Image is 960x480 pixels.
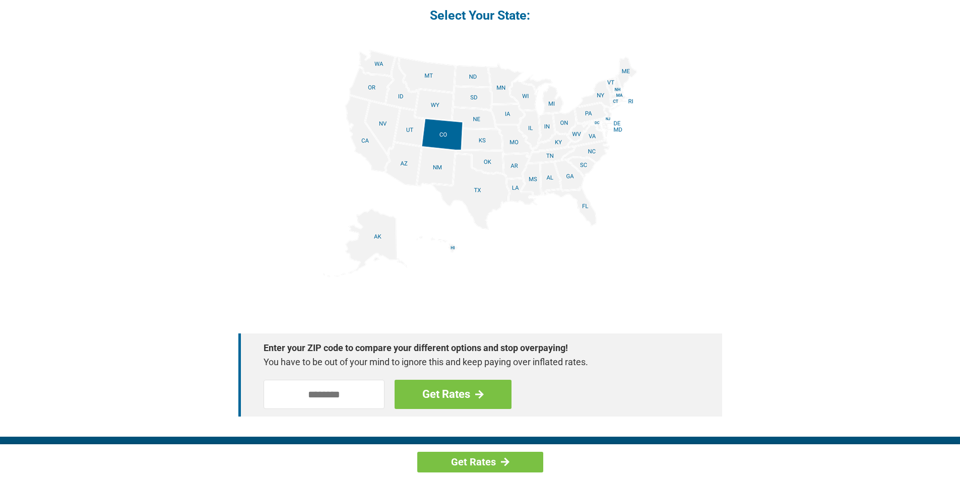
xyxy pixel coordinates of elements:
[238,7,722,24] h4: Select Your State:
[323,50,637,277] img: states
[264,341,687,355] strong: Enter your ZIP code to compare your different options and stop overpaying!
[395,380,511,409] a: Get Rates
[264,355,687,369] p: You have to be out of your mind to ignore this and keep paying over inflated rates.
[417,452,543,472] a: Get Rates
